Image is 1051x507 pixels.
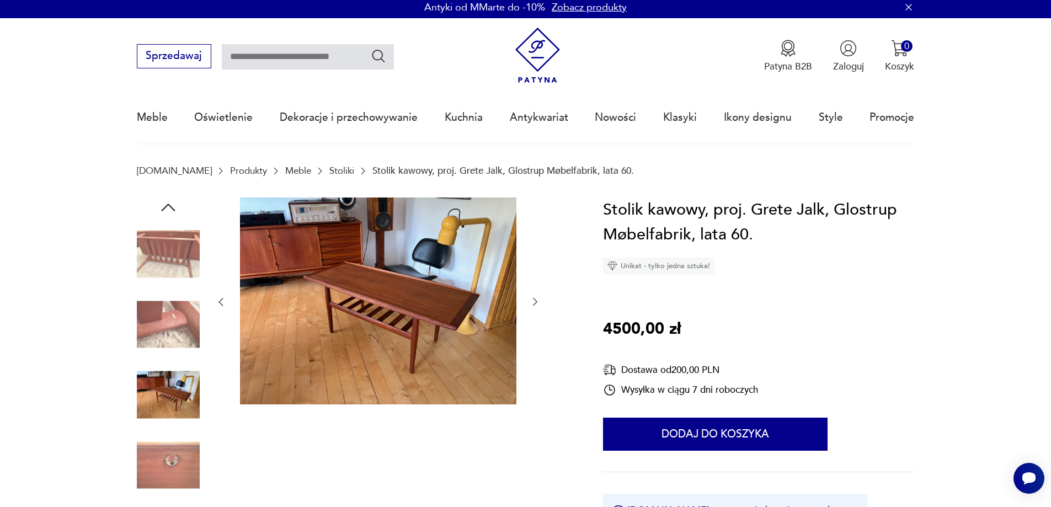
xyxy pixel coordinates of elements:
p: Antyki od MMarte do -10% [424,1,545,14]
a: Sprzedawaj [137,52,211,61]
img: Ikona medalu [780,40,797,57]
a: Zobacz produkty [552,1,627,14]
a: Nowości [595,92,636,143]
a: Oświetlenie [194,92,253,143]
a: [DOMAIN_NAME] [137,166,212,176]
p: Stolik kawowy, proj. Grete Jalk, Glostrup Møbelfabrik, lata 60. [372,166,634,176]
a: Ikona medaluPatyna B2B [764,40,812,73]
p: Koszyk [885,60,914,73]
a: Meble [285,166,311,176]
a: Klasyki [663,92,697,143]
p: Zaloguj [833,60,864,73]
p: 4500,00 zł [603,317,681,342]
a: Dekoracje i przechowywanie [280,92,418,143]
button: Szukaj [371,48,387,64]
a: Promocje [869,92,914,143]
img: Zdjęcie produktu Stolik kawowy, proj. Grete Jalk, Glostrup Møbelfabrik, lata 60. [137,364,200,426]
button: Dodaj do koszyka [603,418,828,451]
div: Dostawa od 200,00 PLN [603,363,758,377]
img: Zdjęcie produktu Stolik kawowy, proj. Grete Jalk, Glostrup Møbelfabrik, lata 60. [137,223,200,286]
img: Zdjęcie produktu Stolik kawowy, proj. Grete Jalk, Glostrup Møbelfabrik, lata 60. [137,434,200,497]
img: Ikona diamentu [607,261,617,271]
img: Ikona koszyka [891,40,908,57]
div: Unikat - tylko jedna sztuka! [603,258,714,274]
a: Kuchnia [445,92,483,143]
img: Patyna - sklep z meblami i dekoracjami vintage [510,28,565,83]
button: Sprzedawaj [137,44,211,68]
a: Style [819,92,843,143]
h1: Stolik kawowy, proj. Grete Jalk, Glostrup Møbelfabrik, lata 60. [603,198,914,248]
a: Produkty [230,166,267,176]
a: Meble [137,92,168,143]
iframe: Smartsupp widget button [1013,463,1044,494]
img: Zdjęcie produktu Stolik kawowy, proj. Grete Jalk, Glostrup Møbelfabrik, lata 60. [240,198,516,405]
img: Zdjęcie produktu Stolik kawowy, proj. Grete Jalk, Glostrup Møbelfabrik, lata 60. [137,293,200,356]
div: 0 [901,40,913,52]
button: Zaloguj [833,40,864,73]
button: 0Koszyk [885,40,914,73]
a: Stoliki [329,166,354,176]
p: Patyna B2B [764,60,812,73]
button: Patyna B2B [764,40,812,73]
a: Antykwariat [510,92,568,143]
img: Ikona dostawy [603,363,616,377]
a: Ikony designu [724,92,792,143]
div: Wysyłka w ciągu 7 dni roboczych [603,383,758,397]
img: Ikonka użytkownika [840,40,857,57]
